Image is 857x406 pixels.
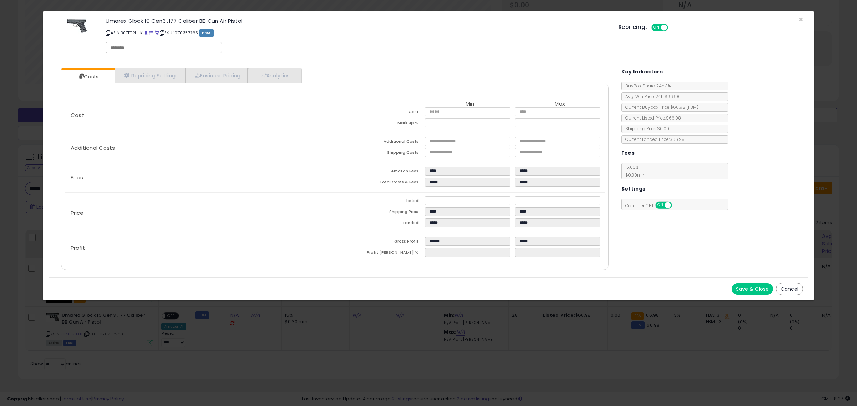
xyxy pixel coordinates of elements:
h5: Key Indicators [621,67,663,76]
td: Gross Profit [335,237,425,248]
p: ASIN: B07FT2LLLK | SKU: 1070357263 [106,27,608,39]
p: Cost [65,112,335,118]
h5: Repricing: [618,24,647,30]
h5: Settings [621,184,646,193]
img: 41WDO+JYw4L._SL60_.jpg [66,18,88,34]
span: $66.98 [670,104,698,110]
span: ON [656,202,665,208]
a: BuyBox page [144,30,148,36]
button: Cancel [776,283,803,295]
button: Save & Close [732,283,773,295]
span: FBM [199,29,214,37]
a: All offer listings [149,30,153,36]
p: Price [65,210,335,216]
span: OFF [667,25,678,31]
td: Total Costs & Fees [335,178,425,189]
td: Amazon Fees [335,167,425,178]
span: Avg. Win Price 24h: $66.98 [622,93,680,100]
a: Analytics [248,68,301,83]
td: Landed [335,218,425,229]
p: Fees [65,175,335,181]
h5: Fees [621,149,635,158]
p: Additional Costs [65,145,335,151]
span: OFF [671,202,682,208]
p: Profit [65,245,335,251]
span: ( FBM ) [686,104,698,110]
span: Consider CPT: [622,203,681,209]
span: Current Buybox Price: [622,104,698,110]
td: Mark up % [335,118,425,130]
a: Your listing only [155,30,159,36]
th: Max [515,101,605,107]
td: Profit [PERSON_NAME] % [335,248,425,259]
span: × [798,14,803,25]
a: Repricing Settings [115,68,186,83]
h3: Umarex Glock 19 Gen3 .177 Caliber BB Gun Air Pistol [106,18,608,24]
td: Cost [335,107,425,118]
span: BuyBox Share 24h: 3% [622,83,671,89]
td: Listed [335,196,425,207]
th: Min [425,101,515,107]
td: Additional Costs [335,137,425,148]
td: Shipping Price [335,207,425,218]
span: Current Landed Price: $66.98 [622,136,685,142]
span: ON [652,25,661,31]
span: $0.30 min [622,172,646,178]
span: Current Listed Price: $66.98 [622,115,681,121]
td: Shipping Costs [335,148,425,159]
a: Costs [61,70,114,84]
a: Business Pricing [186,68,248,83]
span: Shipping Price: $0.00 [622,126,669,132]
span: 15.00 % [622,164,646,178]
